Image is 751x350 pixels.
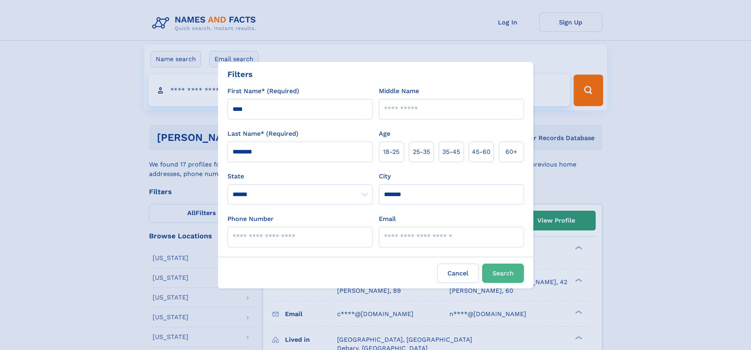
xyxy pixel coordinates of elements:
label: Email [379,214,396,224]
label: Phone Number [227,214,274,224]
label: Middle Name [379,86,419,96]
span: 18‑25 [383,147,399,157]
span: 45‑60 [472,147,490,157]
label: First Name* (Required) [227,86,299,96]
div: Filters [227,68,253,80]
label: City [379,172,391,181]
span: 25‑35 [413,147,430,157]
label: Age [379,129,390,139]
span: 60+ [505,147,517,157]
label: Cancel [437,264,479,283]
span: 35‑45 [442,147,460,157]
label: Last Name* (Required) [227,129,298,139]
button: Search [482,264,524,283]
label: State [227,172,373,181]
